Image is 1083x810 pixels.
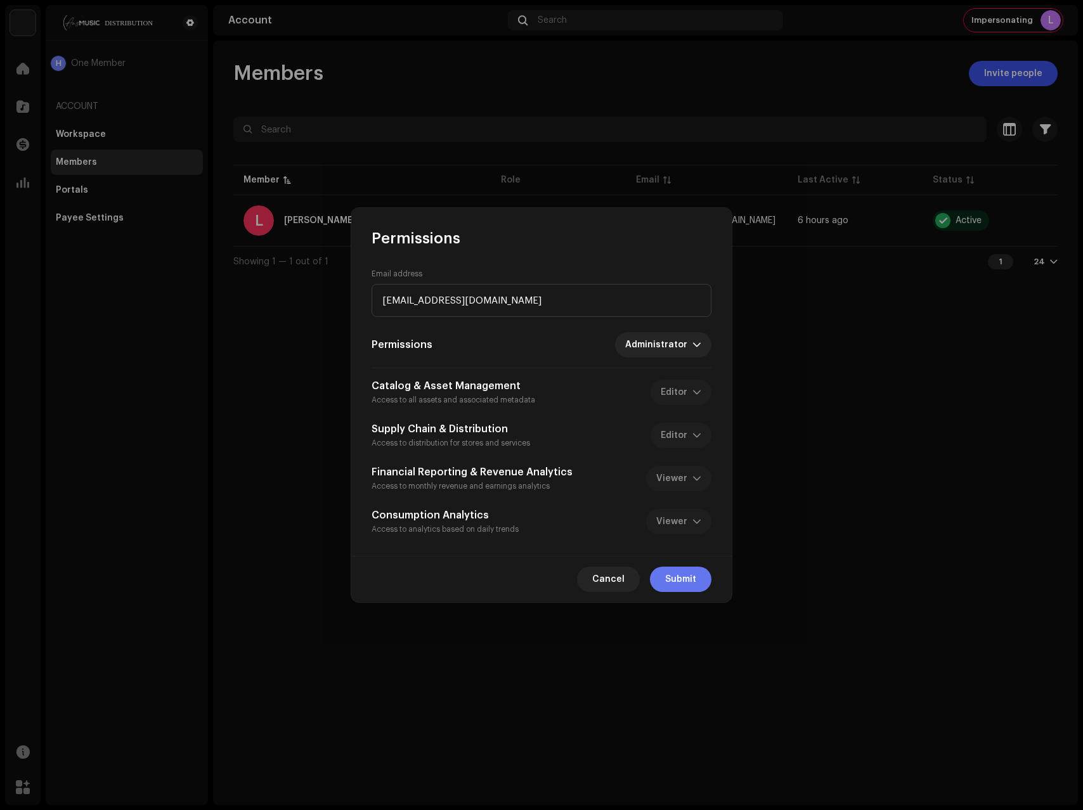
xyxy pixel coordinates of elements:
h5: Financial Reporting & Revenue Analytics [372,465,573,480]
h5: Consumption Analytics [372,508,519,523]
h5: Supply Chain & Distribution [372,421,530,437]
label: Email address [372,269,422,279]
div: Permissions [372,228,711,248]
div: dropdown trigger [692,332,701,357]
span: Cancel [592,567,625,592]
small: Access to monthly revenue and earnings analytics [372,482,550,490]
button: Submit [650,567,711,592]
small: Access to analytics based on daily trends [372,525,519,533]
button: Cancel [577,567,640,592]
h5: Catalog & Asset Management [372,378,535,394]
small: Access to distribution for stores and services [372,439,530,447]
span: Submit [665,567,696,592]
input: Type Email [372,284,711,317]
h5: Permissions [372,337,432,352]
small: Access to all assets and associated metadata [372,396,535,404]
span: Administrator [625,332,692,357]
